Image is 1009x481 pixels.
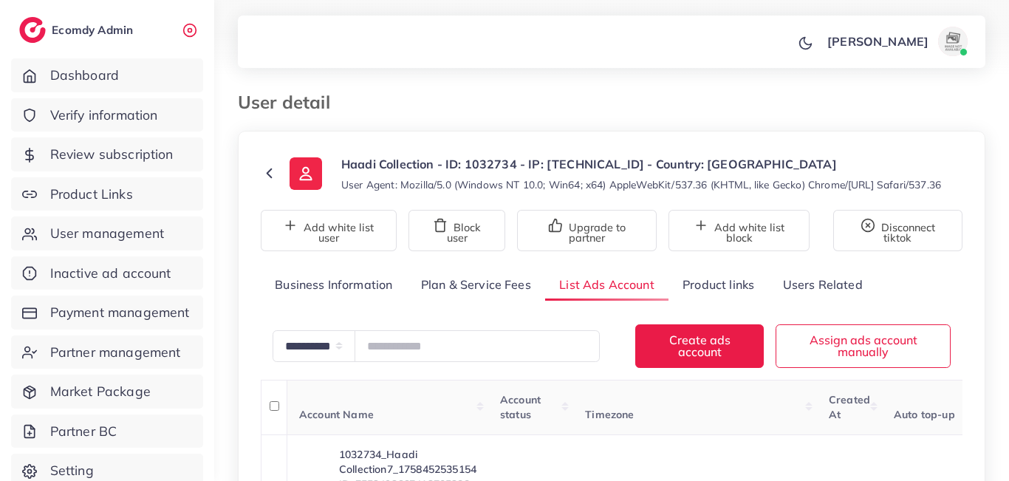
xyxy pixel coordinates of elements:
[50,145,174,164] span: Review subscription
[50,343,181,362] span: Partner management
[11,216,203,250] a: User management
[50,264,171,283] span: Inactive ad account
[52,23,137,37] h2: Ecomdy Admin
[11,296,203,330] a: Payment management
[11,415,203,448] a: Partner BC
[668,210,810,251] button: Add white list block
[11,98,203,132] a: Verify information
[339,447,476,477] a: 1032734_Haadi Collection7_1758452535154
[517,210,657,251] button: Upgrade to partner
[50,224,164,243] span: User management
[668,269,768,301] a: Product links
[50,422,117,441] span: Partner BC
[50,66,119,85] span: Dashboard
[19,17,137,43] a: logoEcomdy Admin
[938,27,968,56] img: avatar
[407,269,545,301] a: Plan & Service Fees
[50,382,151,401] span: Market Package
[261,210,397,251] button: Add white list user
[408,210,505,251] button: Block user
[50,185,133,204] span: Product Links
[50,461,94,480] span: Setting
[545,269,668,301] a: List Ads Account
[261,269,407,301] a: Business Information
[894,408,955,421] span: Auto top-up
[50,303,190,322] span: Payment management
[11,375,203,409] a: Market Package
[585,408,634,421] span: Timezone
[341,155,941,173] p: Haadi Collection - ID: 1032734 - IP: [TECHNICAL_ID] - Country: [GEOGRAPHIC_DATA]
[500,393,541,421] span: Account status
[299,408,374,421] span: Account Name
[238,92,342,113] h3: User detail
[776,324,951,368] button: Assign ads account manually
[19,17,46,43] img: logo
[829,393,870,421] span: Created At
[11,137,203,171] a: Review subscription
[11,58,203,92] a: Dashboard
[819,27,974,56] a: [PERSON_NAME]avatar
[50,106,158,125] span: Verify information
[11,177,203,211] a: Product Links
[833,210,962,251] button: Disconnect tiktok
[11,335,203,369] a: Partner management
[290,157,322,190] img: ic-user-info.36bf1079.svg
[635,324,764,368] button: Create ads account
[11,256,203,290] a: Inactive ad account
[768,269,876,301] a: Users Related
[341,177,941,192] small: User Agent: Mozilla/5.0 (Windows NT 10.0; Win64; x64) AppleWebKit/537.36 (KHTML, like Gecko) Chro...
[827,33,928,50] p: [PERSON_NAME]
